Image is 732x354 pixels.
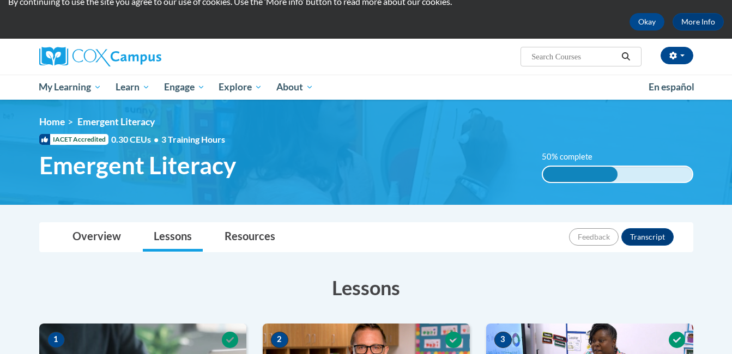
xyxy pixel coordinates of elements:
[39,134,108,145] span: IACET Accredited
[276,81,313,94] span: About
[39,47,161,66] img: Cox Campus
[542,151,604,163] label: 50% complete
[530,50,618,63] input: Search Courses
[39,274,693,301] h3: Lessons
[62,223,132,252] a: Overview
[642,76,701,99] a: En español
[164,81,205,94] span: Engage
[569,228,619,246] button: Feedback
[39,81,101,94] span: My Learning
[154,134,159,144] span: •
[23,75,710,100] div: Main menu
[618,50,634,63] button: Search
[111,133,161,145] span: 0.30 CEUs
[39,116,65,127] a: Home
[77,116,155,127] span: Emergent Literacy
[47,332,65,348] span: 1
[161,134,225,144] span: 3 Training Hours
[211,75,269,100] a: Explore
[32,75,109,100] a: My Learning
[271,332,288,348] span: 2
[143,223,203,252] a: Lessons
[157,75,212,100] a: Engage
[621,228,674,246] button: Transcript
[39,151,236,180] span: Emergent Literacy
[661,47,693,64] button: Account Settings
[543,167,618,182] div: 50% complete
[649,81,694,93] span: En español
[39,47,246,66] a: Cox Campus
[269,75,320,100] a: About
[630,13,664,30] button: Okay
[219,81,262,94] span: Explore
[214,223,286,252] a: Resources
[108,75,157,100] a: Learn
[116,81,150,94] span: Learn
[494,332,512,348] span: 3
[673,13,724,30] a: More Info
